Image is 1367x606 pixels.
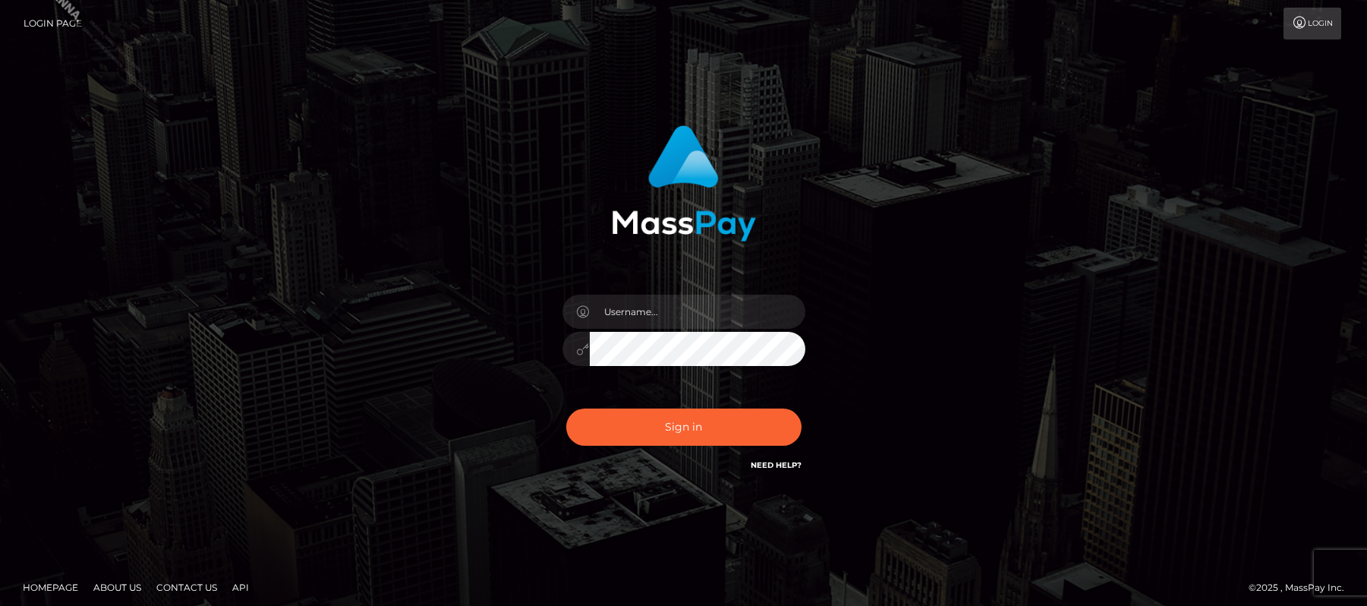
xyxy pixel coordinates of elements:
[24,8,82,39] a: Login Page
[17,576,84,599] a: Homepage
[590,295,805,329] input: Username...
[150,576,223,599] a: Contact Us
[226,576,255,599] a: API
[1249,579,1356,596] div: © 2025 , MassPay Inc.
[1284,8,1341,39] a: Login
[612,125,756,241] img: MassPay Login
[566,409,802,446] button: Sign in
[87,576,147,599] a: About Us
[751,460,802,470] a: Need Help?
